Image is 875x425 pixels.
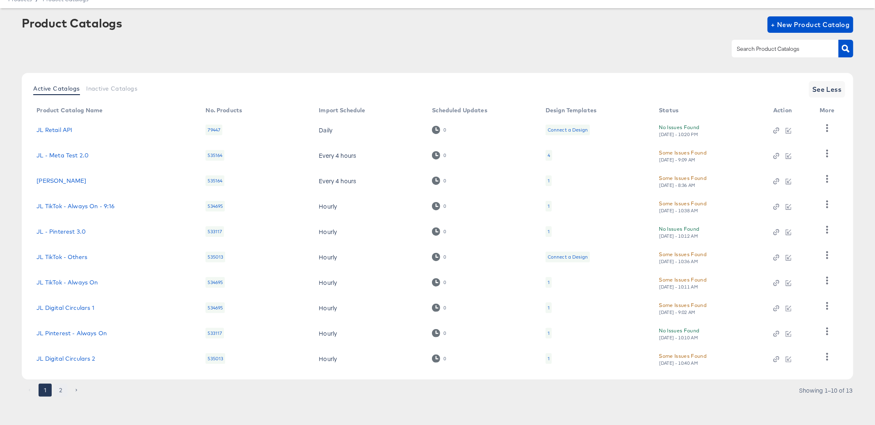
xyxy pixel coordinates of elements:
[312,320,425,346] td: Hourly
[206,107,242,114] div: No. Products
[37,203,114,209] a: JL TikTok - Always On - 9:16
[659,352,706,360] div: Some Issues Found
[312,143,425,168] td: Every 4 hours
[652,104,767,117] th: Status
[206,277,225,288] div: 534695
[659,259,698,264] div: [DATE] - 10:36 AM
[312,295,425,320] td: Hourly
[659,174,706,182] div: Some Issues Found
[432,202,446,210] div: 0
[659,199,706,214] button: Some Issues Found[DATE] - 10:38 AM
[546,125,590,135] div: Connect a Design
[206,353,225,364] div: 535013
[813,104,845,117] th: More
[546,175,552,186] div: 1
[659,148,706,163] button: Some Issues Found[DATE] - 9:09 AM
[443,203,447,209] div: 0
[312,346,425,371] td: Hourly
[546,201,552,211] div: 1
[548,330,550,336] div: 1
[659,275,706,290] button: Some Issues Found[DATE] - 10:11 AM
[548,279,550,286] div: 1
[312,244,425,270] td: Hourly
[39,384,52,397] button: page 1
[546,328,552,339] div: 1
[659,301,706,309] div: Some Issues Found
[206,302,225,313] div: 534695
[659,208,698,214] div: [DATE] - 10:38 AM
[659,182,696,188] div: [DATE] - 8:36 AM
[659,157,696,163] div: [DATE] - 9:09 AM
[206,150,224,161] div: 535164
[432,177,446,184] div: 0
[33,85,80,92] span: Active Catalogs
[206,125,222,135] div: 79447
[548,177,550,184] div: 1
[548,254,588,260] div: Connect a Design
[659,174,706,188] button: Some Issues Found[DATE] - 8:36 AM
[443,280,447,285] div: 0
[443,356,447,361] div: 0
[86,85,137,92] span: Inactive Catalogs
[432,227,446,235] div: 0
[809,81,845,98] button: See Less
[37,107,103,114] div: Product Catalog Name
[312,168,425,193] td: Every 4 hours
[443,229,447,234] div: 0
[37,305,94,311] a: JL Digital Circulars 1
[37,152,89,159] a: JL - Meta Test 2.0
[767,104,813,117] th: Action
[799,387,853,393] div: Showing 1–10 of 13
[443,305,447,311] div: 0
[659,360,698,366] div: [DATE] - 10:40 AM
[659,284,698,290] div: [DATE] - 10:11 AM
[70,384,83,397] button: Go to next page
[319,107,365,114] div: Import Schedule
[432,329,446,337] div: 0
[659,250,706,264] button: Some Issues Found[DATE] - 10:36 AM
[546,252,590,262] div: Connect a Design
[206,175,224,186] div: 535164
[659,275,706,284] div: Some Issues Found
[735,44,822,54] input: Search Product Catalogs
[37,279,98,286] a: JL TikTok - Always On
[812,84,842,95] span: See Less
[546,150,552,161] div: 4
[659,250,706,259] div: Some Issues Found
[432,151,446,159] div: 0
[312,219,425,244] td: Hourly
[312,270,425,295] td: Hourly
[37,330,107,336] a: JL Pinterest - Always On
[443,330,447,336] div: 0
[546,302,552,313] div: 1
[37,127,72,133] a: JL Retail API
[432,278,446,286] div: 0
[206,328,224,339] div: 533117
[22,16,122,30] div: Product Catalogs
[659,309,696,315] div: [DATE] - 9:02 AM
[443,127,447,133] div: 0
[546,353,552,364] div: 1
[432,304,446,311] div: 0
[546,277,552,288] div: 1
[771,19,850,30] span: + New Product Catalog
[432,107,487,114] div: Scheduled Updates
[206,252,225,262] div: 535013
[37,177,86,184] a: [PERSON_NAME]
[548,305,550,311] div: 1
[22,384,84,397] nav: pagination navigation
[546,226,552,237] div: 1
[548,203,550,209] div: 1
[768,16,853,33] button: + New Product Catalog
[659,199,706,208] div: Some Issues Found
[443,178,447,184] div: 0
[443,254,447,260] div: 0
[206,226,224,237] div: 533117
[37,355,95,362] a: JL Digital Circulars 2
[432,126,446,134] div: 0
[206,201,225,211] div: 534695
[312,117,425,143] td: Daily
[37,254,87,260] a: JL TikTok - Others
[659,301,706,315] button: Some Issues Found[DATE] - 9:02 AM
[37,228,86,235] a: JL - Pinterest 3.0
